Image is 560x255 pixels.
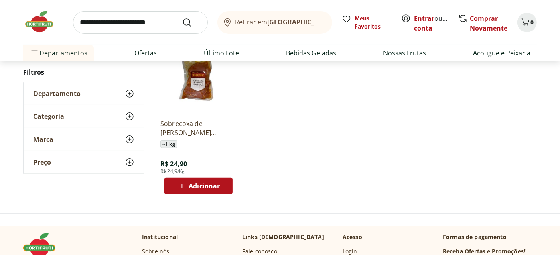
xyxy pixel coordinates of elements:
span: Departamento [33,90,81,98]
span: Preço [33,158,51,166]
a: Sobrecoxa de [PERSON_NAME] Unidade [160,119,237,137]
p: Links [DEMOGRAPHIC_DATA] [242,233,324,241]
div: Domínio [42,47,61,53]
span: Marca [33,135,53,143]
span: Retirar em [235,18,324,26]
span: Adicionar [189,183,220,189]
button: Carrinho [517,13,537,32]
span: Categoria [33,112,64,120]
span: ou [414,14,450,33]
img: Sobrecoxa de Frango Temperada Unidade [160,37,237,113]
h2: Filtros [23,64,144,80]
span: 0 [530,18,534,26]
div: Palavras-chave [93,47,129,53]
p: Acesso [343,233,362,241]
span: Meus Favoritos [355,14,392,31]
a: Ofertas [134,48,157,58]
img: tab_domain_overview_orange.svg [33,47,40,53]
span: ~ 1 kg [160,140,177,148]
button: Menu [30,43,39,63]
p: Formas de pagamento [443,233,537,241]
span: R$ 24,9/Kg [160,168,185,175]
img: logo_orange.svg [13,13,19,19]
a: Último Lote [204,48,239,58]
b: [GEOGRAPHIC_DATA]/[GEOGRAPHIC_DATA] [268,18,403,27]
button: Categoria [24,105,144,128]
img: tab_keywords_by_traffic_grey.svg [85,47,91,53]
input: search [73,11,208,34]
button: Submit Search [182,18,201,27]
div: v 4.0.25 [22,13,39,19]
a: Meus Favoritos [342,14,392,31]
a: Criar conta [414,14,458,33]
p: Institucional [142,233,178,241]
div: [PERSON_NAME]: [DOMAIN_NAME] [21,21,115,27]
a: Comprar Novamente [470,14,507,33]
button: Adicionar [164,178,233,194]
button: Departamento [24,82,144,105]
button: Marca [24,128,144,151]
a: Bebidas Geladas [286,48,336,58]
button: Preço [24,151,144,173]
span: Departamentos [30,43,87,63]
a: Entrar [414,14,434,23]
a: Nossas Frutas [383,48,426,58]
img: website_grey.svg [13,21,19,27]
span: R$ 24,90 [160,159,187,168]
button: Retirar em[GEOGRAPHIC_DATA]/[GEOGRAPHIC_DATA] [217,11,332,34]
a: Açougue e Peixaria [473,48,530,58]
img: Hortifruti [23,10,63,34]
